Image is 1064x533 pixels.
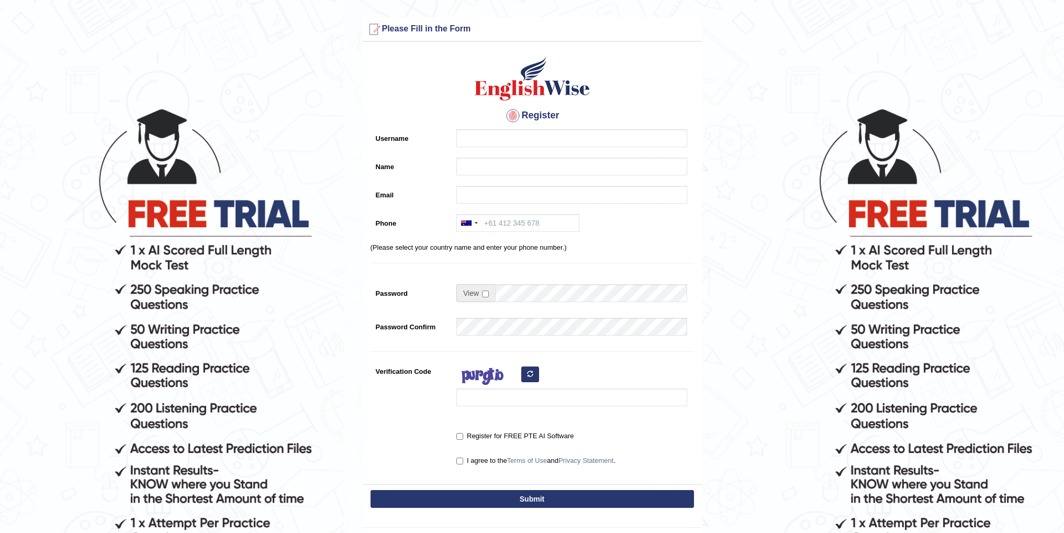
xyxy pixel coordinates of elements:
[371,186,452,200] label: Email
[371,129,452,143] label: Username
[507,457,547,464] a: Terms of Use
[371,107,694,124] h4: Register
[457,215,481,231] div: Australia: +61
[371,362,452,376] label: Verification Code
[371,158,452,172] label: Name
[371,214,452,228] label: Phone
[473,55,592,102] img: Logo of English Wise create a new account for intelligent practice with AI
[456,458,463,464] input: I agree to theTerms of UseandPrivacy Statement.
[371,318,452,332] label: Password Confirm
[482,291,489,297] input: Show/Hide Password
[456,433,463,440] input: Register for FREE PTE AI Software
[371,490,694,508] button: Submit
[456,431,574,441] label: Register for FREE PTE AI Software
[456,456,615,466] label: I agree to the and .
[365,21,699,38] h3: Please Fill in the Form
[371,284,452,298] label: Password
[371,242,694,252] p: (Please select your country name and enter your phone number.)
[558,457,614,464] a: Privacy Statement
[456,214,579,232] input: +61 412 345 678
